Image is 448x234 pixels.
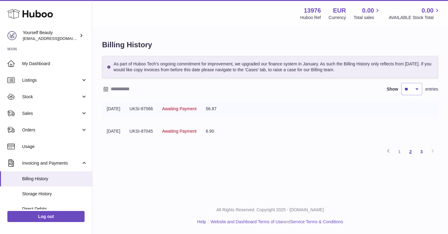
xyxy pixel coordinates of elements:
span: Invoicing and Payments [22,160,81,166]
a: Help [197,219,206,224]
a: 0.00 AVAILABLE Stock Total [389,6,441,21]
a: 1 [394,146,405,157]
strong: 13976 [304,6,321,15]
span: entries [425,86,438,92]
span: Total sales [354,15,381,21]
img: alyona.petushkova@yourselfbeauty.com [7,31,17,40]
a: 2 [405,146,416,157]
li: and [208,219,343,225]
td: UKSI-87566 [125,101,157,116]
div: Huboo Ref [300,15,321,21]
td: 6.90 [201,124,219,139]
div: Currency [329,15,346,21]
span: Listings [22,77,81,83]
span: Storage History [22,191,87,197]
span: [EMAIL_ADDRESS][DOMAIN_NAME] [23,36,90,41]
strong: EUR [333,6,346,15]
td: [DATE] [102,124,125,139]
p: All Rights Reserved. Copyright 2025 - [DOMAIN_NAME] [97,207,443,213]
td: [DATE] [102,101,125,116]
span: Stock [22,94,81,100]
label: Show [387,86,398,92]
a: Service Terms & Conditions [290,219,343,224]
span: Usage [22,144,87,150]
a: 3 [416,146,427,157]
span: 0.00 [362,6,374,15]
span: 0.00 [422,6,434,15]
span: Awaiting Payment [162,106,196,111]
span: My Dashboard [22,61,87,67]
span: Billing History [22,176,87,182]
span: Direct Debits [22,206,87,212]
span: Sales [22,111,81,116]
span: Orders [22,127,81,133]
h1: Billing History [102,40,438,50]
div: Yourself Beauty [23,30,78,41]
td: 56.87 [201,101,221,116]
a: 0.00 Total sales [354,6,381,21]
span: Awaiting Payment [162,129,196,134]
a: Website and Dashboard Terms of Use [211,219,283,224]
td: UKSI-87045 [125,124,157,139]
div: As part of Huboo Tech's ongoing commitment for improvement, we upgraded our finance system in Jan... [102,56,438,78]
span: AVAILABLE Stock Total [389,15,441,21]
a: Log out [7,211,85,222]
